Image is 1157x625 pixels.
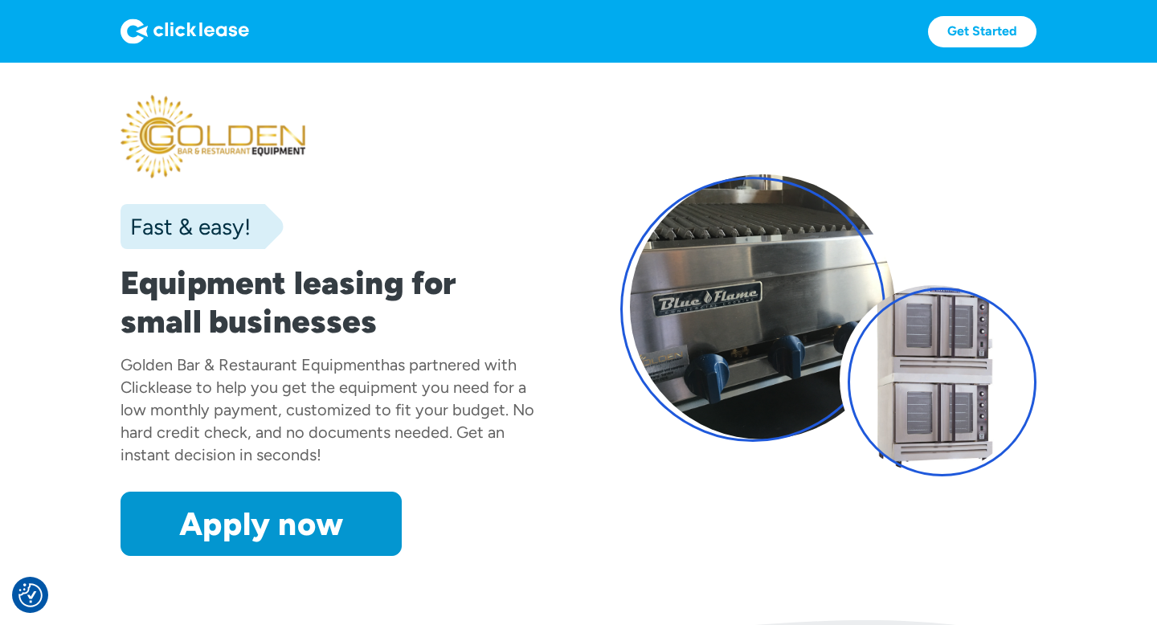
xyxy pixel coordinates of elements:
[18,583,43,607] img: Revisit consent button
[121,18,249,44] img: Logo
[18,583,43,607] button: Consent Preferences
[121,355,381,374] div: Golden Bar & Restaurant Equipment
[121,263,537,341] h1: Equipment leasing for small businesses
[121,210,251,243] div: Fast & easy!
[121,492,402,556] a: Apply now
[928,16,1036,47] a: Get Started
[121,355,534,464] div: has partnered with Clicklease to help you get the equipment you need for a low monthly payment, c...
